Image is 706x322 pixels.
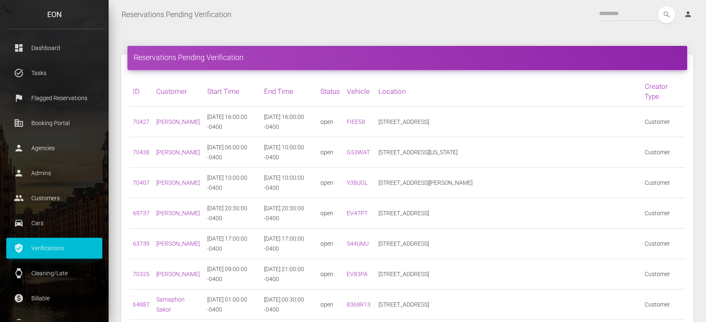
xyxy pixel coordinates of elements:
[641,198,685,229] td: Customer
[6,138,102,158] a: person Agencies
[156,240,200,247] a: [PERSON_NAME]
[375,76,641,107] th: Location
[134,52,681,63] h4: Reservations Pending Verification
[375,229,641,259] td: [STREET_ADDRESS]
[153,76,204,107] th: Customer
[347,210,368,216] a: EV47PT
[375,289,641,320] td: [STREET_ADDRESS]
[641,259,685,289] td: Customer
[641,168,685,198] td: Customer
[317,168,343,198] td: open
[343,76,375,107] th: Vehicle
[658,6,675,23] button: search
[13,67,96,79] p: Tasks
[261,259,317,289] td: [DATE] 21:00:00 -0400
[156,210,200,216] a: [PERSON_NAME]
[375,137,641,168] td: [STREET_ADDRESS][US_STATE]
[13,192,96,204] p: Customers
[261,137,317,168] td: [DATE] 10:00:00 -0400
[317,137,343,168] td: open
[13,242,96,254] p: Verifications
[6,113,102,133] a: corporate_fare Booking Portal
[6,163,102,184] a: person Admins
[641,137,685,168] td: Customer
[133,301,150,308] a: 64887
[13,117,96,129] p: Booking Portal
[641,289,685,320] td: Customer
[156,179,200,186] a: [PERSON_NAME]
[156,149,200,156] a: [PERSON_NAME]
[6,63,102,83] a: task_alt Tasks
[133,149,150,156] a: 70438
[261,76,317,107] th: End Time
[156,296,185,313] a: Samaphon Sakor
[130,76,153,107] th: ID
[13,142,96,154] p: Agencies
[13,267,96,279] p: Cleaning/Late
[347,240,369,247] a: S44UMJ
[641,229,685,259] td: Customer
[122,4,231,25] a: Reservations Pending Verification
[347,271,368,277] a: EV83PA
[156,118,200,125] a: [PERSON_NAME]
[375,168,641,198] td: [STREET_ADDRESS][PERSON_NAME]
[6,263,102,284] a: watch Cleaning/Late
[13,42,96,54] p: Dashboard
[261,229,317,259] td: [DATE] 17:00:00 -0400
[204,168,261,198] td: [DATE] 10:00:00 -0400
[317,259,343,289] td: open
[347,149,370,156] a: G53WAT
[317,198,343,229] td: open
[6,188,102,209] a: people Customers
[261,289,317,320] td: [DATE] 00:30:00 -0400
[641,76,685,107] th: Creator Type
[641,107,685,137] td: Customer
[204,76,261,107] th: Start Time
[347,118,365,125] a: FIEE58
[133,210,150,216] a: 69737
[204,198,261,229] td: [DATE] 20:30:00 -0400
[204,259,261,289] td: [DATE] 09:00:00 -0400
[6,238,102,259] a: verified_user Verifications
[6,38,102,58] a: dashboard Dashboard
[13,167,96,179] p: Admins
[375,259,641,289] td: [STREET_ADDRESS]
[204,107,261,137] td: [DATE] 16:00:00 -0400
[133,118,150,125] a: 70427
[13,292,96,304] p: Billable
[204,289,261,320] td: [DATE] 01:00:00 -0400
[13,217,96,229] p: Cars
[133,240,150,247] a: 63739
[347,179,368,186] a: Y38UGL
[678,6,700,23] a: person
[133,271,150,277] a: 70325
[204,229,261,259] td: [DATE] 17:00:00 -0400
[156,271,200,277] a: [PERSON_NAME]
[6,288,102,309] a: paid Billable
[317,107,343,137] td: open
[6,88,102,108] a: flag Flagged Reservations
[261,107,317,137] td: [DATE] 16:00:00 -0400
[204,137,261,168] td: [DATE] 06:00:00 -0400
[317,229,343,259] td: open
[133,179,150,186] a: 70407
[347,301,371,308] a: 8368R13
[317,289,343,320] td: open
[317,76,343,107] th: Status
[375,198,641,229] td: [STREET_ADDRESS]
[6,213,102,234] a: drive_eta Cars
[261,198,317,229] td: [DATE] 20:30:00 -0400
[375,107,641,137] td: [STREET_ADDRESS]
[684,10,692,18] i: person
[261,168,317,198] td: [DATE] 10:00:00 -0400
[13,92,96,104] p: Flagged Reservations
